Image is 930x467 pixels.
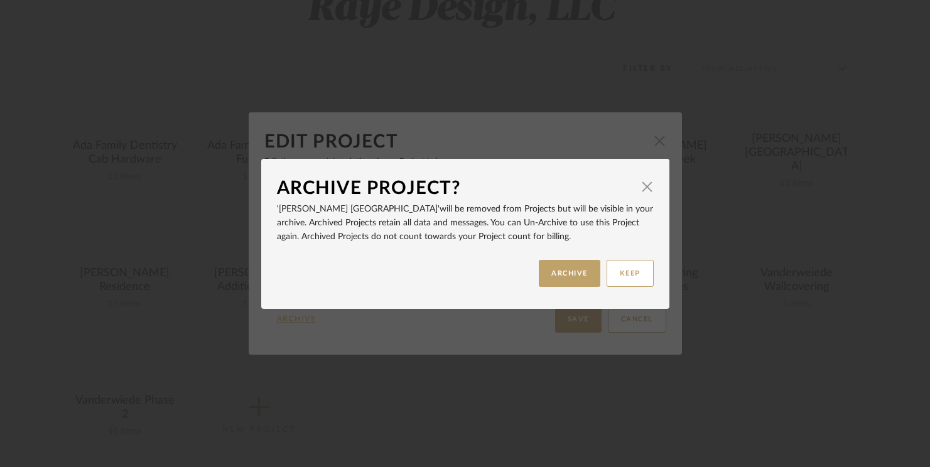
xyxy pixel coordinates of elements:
span: '[PERSON_NAME] [GEOGRAPHIC_DATA]' [277,205,440,213]
button: Close [635,174,660,200]
div: Archive Project? [277,174,635,202]
button: ARCHIVE [539,260,600,287]
dialog-header: Archive Project? [277,174,654,202]
p: will be removed from Projects but will be visible in your archive. Archived Projects retain all d... [277,202,654,244]
button: KEEP [607,260,654,287]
